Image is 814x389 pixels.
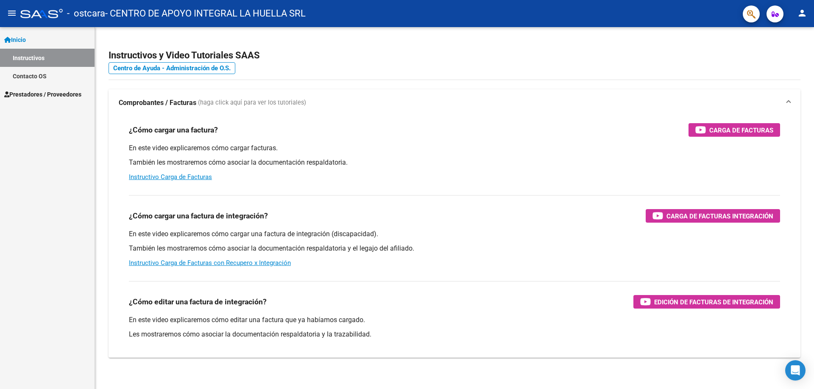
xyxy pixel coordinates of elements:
[105,4,306,23] span: - CENTRO DE APOYO INTEGRAL LA HUELLA SRL
[654,297,773,307] span: Edición de Facturas de integración
[646,209,780,223] button: Carga de Facturas Integración
[785,360,806,381] div: Open Intercom Messenger
[119,98,196,108] strong: Comprobantes / Facturas
[129,244,780,253] p: También les mostraremos cómo asociar la documentación respaldatoria y el legajo del afiliado.
[129,330,780,339] p: Les mostraremos cómo asociar la documentación respaldatoria y la trazabilidad.
[109,47,800,63] h2: Instructivos y Video Tutoriales SAAS
[67,4,105,23] span: - ostcara
[4,35,26,44] span: Inicio
[129,259,291,267] a: Instructivo Carga de Facturas con Recupero x Integración
[7,8,17,18] mat-icon: menu
[129,158,780,167] p: También les mostraremos cómo asociar la documentación respaldatoria.
[109,89,800,116] mat-expansion-panel-header: Comprobantes / Facturas (haga click aquí para ver los tutoriales)
[797,8,807,18] mat-icon: person
[129,143,780,153] p: En este video explicaremos cómo cargar facturas.
[109,62,235,74] a: Centro de Ayuda - Administración de O.S.
[198,98,306,108] span: (haga click aquí para ver los tutoriales)
[129,296,267,308] h3: ¿Cómo editar una factura de integración?
[129,210,268,222] h3: ¿Cómo cargar una factura de integración?
[109,116,800,358] div: Comprobantes / Facturas (haga click aquí para ver los tutoriales)
[709,125,773,135] span: Carga de Facturas
[4,90,81,99] span: Prestadores / Proveedores
[129,315,780,325] p: En este video explicaremos cómo editar una factura que ya habíamos cargado.
[666,211,773,221] span: Carga de Facturas Integración
[129,173,212,181] a: Instructivo Carga de Facturas
[129,124,218,136] h3: ¿Cómo cargar una factura?
[129,229,780,239] p: En este video explicaremos cómo cargar una factura de integración (discapacidad).
[689,123,780,137] button: Carga de Facturas
[633,295,780,309] button: Edición de Facturas de integración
